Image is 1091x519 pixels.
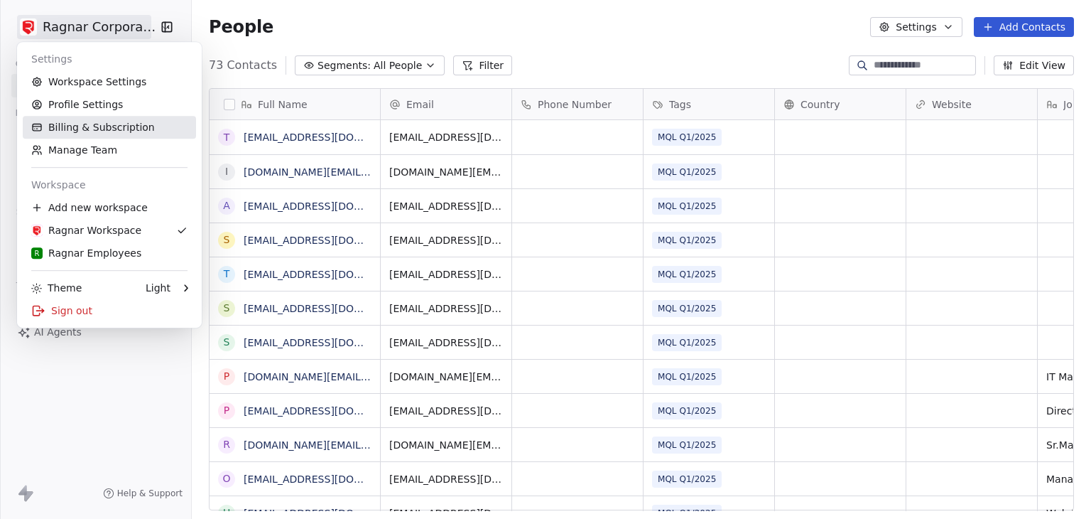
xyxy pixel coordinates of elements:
a: Billing & Subscription [23,116,196,139]
div: Ragnar Employees [31,246,141,260]
span: R [35,248,40,259]
div: Sign out [23,299,196,322]
a: Profile Settings [23,93,196,116]
a: Workspace Settings [23,70,196,93]
div: Theme [31,281,82,295]
div: Settings [23,48,196,70]
div: Add new workspace [23,196,196,219]
div: Light [146,281,170,295]
div: Ragnar Workspace [31,223,141,237]
div: Workspace [23,173,196,196]
img: ragnar-web_clip_256x256.png [31,225,43,236]
a: Manage Team [23,139,196,161]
